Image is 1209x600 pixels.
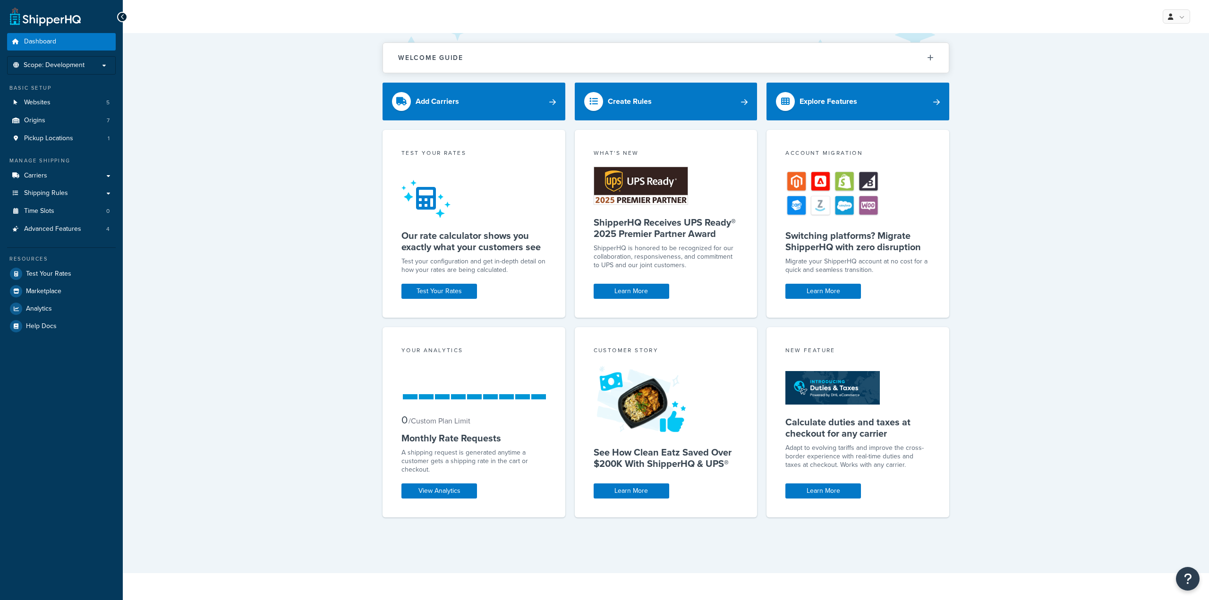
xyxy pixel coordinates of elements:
li: Time Slots [7,203,116,220]
span: Analytics [26,305,52,313]
li: Origins [7,112,116,129]
div: A shipping request is generated anytime a customer gets a shipping rate in the cart or checkout. [401,448,546,474]
span: 0 [401,412,408,428]
span: Websites [24,99,51,107]
a: Shipping Rules [7,185,116,202]
span: Time Slots [24,207,54,215]
li: Websites [7,94,116,111]
span: Pickup Locations [24,135,73,143]
span: 1 [108,135,110,143]
a: Marketplace [7,283,116,300]
li: Advanced Features [7,220,116,238]
div: New Feature [785,346,930,357]
a: Learn More [785,483,861,499]
a: Learn More [785,284,861,299]
h5: Switching platforms? Migrate ShipperHQ with zero disruption [785,230,930,253]
a: View Analytics [401,483,477,499]
span: 0 [106,207,110,215]
h2: Welcome Guide [398,54,463,61]
span: Help Docs [26,322,57,330]
div: Migrate your ShipperHQ account at no cost for a quick and seamless transition. [785,257,930,274]
a: Learn More [594,284,669,299]
a: Pickup Locations1 [7,130,116,147]
span: 5 [106,99,110,107]
a: Help Docs [7,318,116,335]
div: Create Rules [608,95,652,108]
a: Add Carriers [383,83,565,120]
a: Test Your Rates [401,284,477,299]
div: Customer Story [594,346,739,357]
a: Advanced Features4 [7,220,116,238]
h5: Monthly Rate Requests [401,432,546,444]
span: Carriers [24,172,47,180]
span: 7 [107,117,110,125]
div: Test your rates [401,149,546,160]
a: Origins7 [7,112,116,129]
div: Explore Features [800,95,857,108]
span: Test Your Rates [26,270,71,278]
p: ShipperHQ is honored to be recognized for our collaboration, responsiveness, and commitment to UP... [594,244,739,270]
button: Welcome Guide [383,43,949,73]
a: Learn More [594,483,669,499]
h5: ShipperHQ Receives UPS Ready® 2025 Premier Partner Award [594,217,739,239]
li: Pickup Locations [7,130,116,147]
a: Analytics [7,300,116,317]
a: Carriers [7,167,116,185]
span: Scope: Development [24,61,85,69]
div: Account Migration [785,149,930,160]
a: Time Slots0 [7,203,116,220]
div: Resources [7,255,116,263]
a: Create Rules [575,83,758,120]
span: 4 [106,225,110,233]
h5: Calculate duties and taxes at checkout for any carrier [785,416,930,439]
div: Test your configuration and get in-depth detail on how your rates are being calculated. [401,257,546,274]
p: Adapt to evolving tariffs and improve the cross-border experience with real-time duties and taxes... [785,444,930,469]
span: Advanced Features [24,225,81,233]
button: Open Resource Center [1176,567,1200,591]
a: Test Your Rates [7,265,116,282]
a: Websites5 [7,94,116,111]
span: Dashboard [24,38,56,46]
div: Your Analytics [401,346,546,357]
div: Basic Setup [7,84,116,92]
div: Manage Shipping [7,157,116,165]
div: What's New [594,149,739,160]
h5: Our rate calculator shows you exactly what your customers see [401,230,546,253]
h5: See How Clean Eatz Saved Over $200K With ShipperHQ & UPS® [594,447,739,469]
div: Add Carriers [416,95,459,108]
span: Marketplace [26,287,61,296]
a: Explore Features [766,83,949,120]
small: / Custom Plan Limit [409,415,470,426]
span: Shipping Rules [24,189,68,197]
span: Origins [24,117,45,125]
a: Dashboard [7,33,116,51]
